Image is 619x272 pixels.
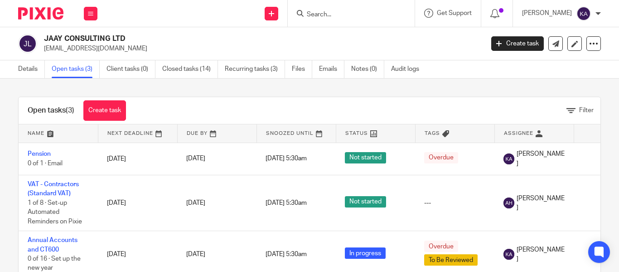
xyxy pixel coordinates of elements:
[266,131,314,136] span: Snoozed Until
[186,156,205,162] span: [DATE]
[345,131,368,136] span: Status
[225,60,285,78] a: Recurring tasks (3)
[424,241,458,252] span: Overdue
[522,9,572,18] p: [PERSON_NAME]
[503,249,514,260] img: svg%3E
[517,194,565,213] span: [PERSON_NAME]
[517,245,565,264] span: [PERSON_NAME]
[491,36,544,51] a: Create task
[44,44,478,53] p: [EMAIL_ADDRESS][DOMAIN_NAME]
[345,152,386,163] span: Not started
[424,198,485,208] div: ---
[18,34,37,53] img: svg%3E
[44,34,391,44] h2: JAAY CONSULTING LTD
[503,153,514,164] img: svg%3E
[306,11,387,19] input: Search
[28,256,81,272] span: 0 of 16 · Set up the new year
[437,10,472,16] span: Get Support
[345,247,386,259] span: In progress
[424,152,458,163] span: Overdue
[319,60,344,78] a: Emails
[579,107,594,114] span: Filter
[98,143,177,175] td: [DATE]
[98,175,177,231] td: [DATE]
[517,149,565,168] span: [PERSON_NAME]
[266,156,307,162] span: [DATE] 5:30am
[186,200,205,206] span: [DATE]
[28,181,79,197] a: VAT - Contractors (Standard VAT)
[83,100,126,121] a: Create task
[28,151,51,157] a: Pension
[28,160,63,167] span: 0 of 1 · Email
[162,60,218,78] a: Closed tasks (14)
[351,60,384,78] a: Notes (0)
[28,106,74,115] h1: Open tasks
[503,198,514,208] img: svg%3E
[345,196,386,208] span: Not started
[292,60,312,78] a: Files
[391,60,426,78] a: Audit logs
[52,60,100,78] a: Open tasks (3)
[66,107,74,114] span: (3)
[28,200,82,225] span: 1 of 8 · Set-up Automated Reminders on Pixie
[18,7,63,20] img: Pixie
[576,6,591,21] img: svg%3E
[424,254,478,266] span: To Be Reviewed
[266,251,307,257] span: [DATE] 5:30am
[28,237,77,252] a: Annual Accounts and CT600
[106,60,155,78] a: Client tasks (0)
[18,60,45,78] a: Details
[266,200,307,206] span: [DATE] 5:30am
[425,131,440,136] span: Tags
[186,251,205,257] span: [DATE]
